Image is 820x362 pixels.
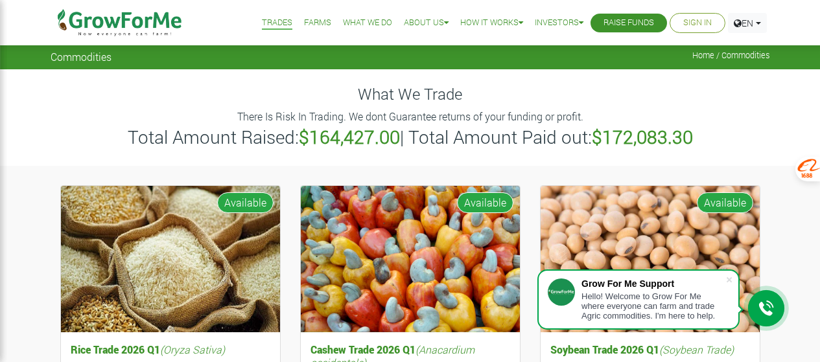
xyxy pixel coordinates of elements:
[535,16,583,30] a: Investors
[404,16,449,30] a: About Us
[53,126,768,148] h3: Total Amount Raised: | Total Amount Paid out:
[697,192,753,213] span: Available
[659,343,734,356] i: (Soybean Trade)
[53,109,768,124] p: There Is Risk In Trading. We dont Guarantee returns of your funding or profit.
[304,16,331,30] a: Farms
[581,278,725,289] div: Grow For Me Support
[262,16,292,30] a: Trades
[61,186,280,333] img: growforme image
[343,16,392,30] a: What We Do
[160,343,225,356] i: (Oryza Sativa)
[728,13,767,33] a: EN
[692,51,770,60] span: Home / Commodities
[217,192,274,213] span: Available
[51,51,111,63] span: Commodities
[581,291,725,321] div: Hello! Welcome to Grow For Me where everyone can farm and trade Agric commodities. I'm here to help.
[299,125,400,149] b: $164,427.00
[541,186,760,333] img: growforme image
[547,340,753,359] h5: Soybean Trade 2026 Q1
[51,85,770,104] h4: What We Trade
[683,16,712,30] a: Sign In
[460,16,523,30] a: How it Works
[301,186,520,333] img: growforme image
[67,340,274,359] h5: Rice Trade 2026 Q1
[457,192,513,213] span: Available
[603,16,654,30] a: Raise Funds
[592,125,693,149] b: $172,083.30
